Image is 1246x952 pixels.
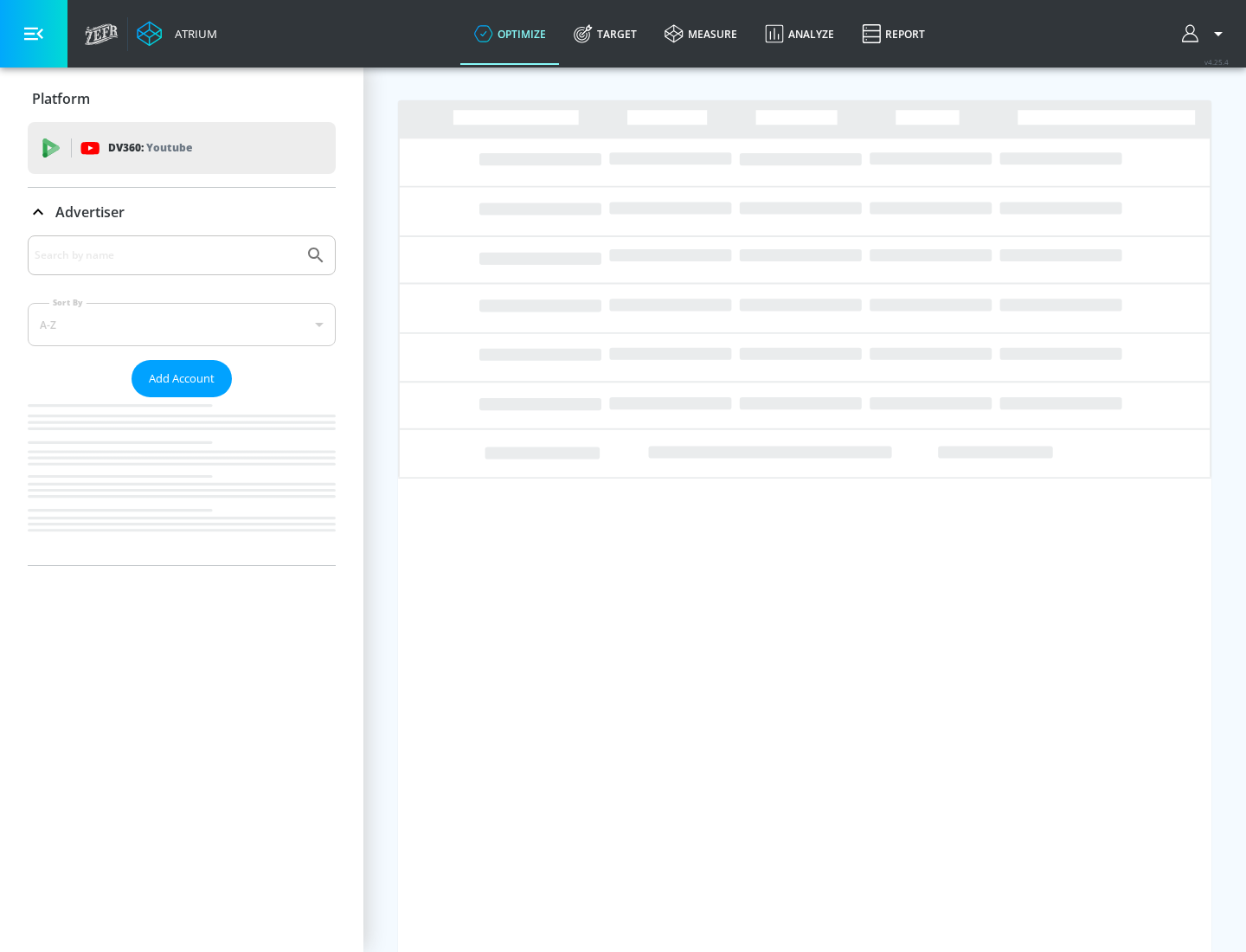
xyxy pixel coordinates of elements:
p: Advertiser [55,203,125,222]
p: Platform [32,89,90,108]
div: Platform [28,74,336,123]
div: Atrium [168,26,217,42]
nav: list of Advertiser [28,397,336,565]
p: Youtube [146,138,192,157]
a: Analyze [751,3,848,65]
a: measure [651,3,751,65]
p: DV360: [108,138,192,158]
a: Target [560,3,651,65]
span: Add Account [149,369,215,389]
input: Search by name [35,244,297,267]
a: Atrium [137,21,217,47]
button: Add Account [132,360,232,397]
a: Report [848,3,939,65]
a: optimize [460,3,560,65]
label: Sort By [49,297,87,308]
span: v 4.25.4 [1204,57,1229,67]
div: DV360: Youtube [28,122,336,174]
div: A-Z [28,303,336,346]
div: Advertiser [28,235,336,565]
div: Advertiser [28,188,336,236]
